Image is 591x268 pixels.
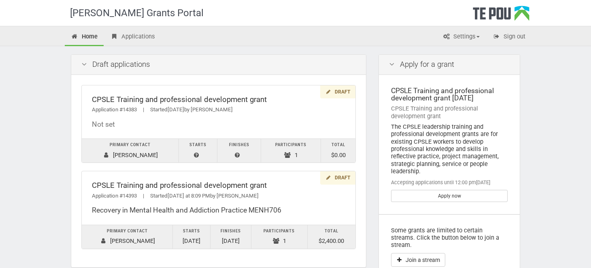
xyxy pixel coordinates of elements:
[379,55,520,75] div: Apply for a grant
[312,227,351,236] div: Total
[92,181,345,190] div: CPSLE Training and professional development grant
[92,96,345,104] div: CPSLE Training and professional development grant
[92,206,345,215] div: Recovery in Mental Health and Addiction Practice MENH706
[168,106,184,113] span: [DATE]
[86,141,174,149] div: Primary contact
[183,141,213,149] div: Starts
[320,171,355,185] div: Draft
[168,193,210,199] span: [DATE] at 8:09 PM
[251,225,307,249] td: 1
[104,28,161,46] a: Applications
[325,141,351,149] div: Total
[320,85,355,99] div: Draft
[92,120,345,129] div: Not set
[255,227,303,236] div: Participants
[321,139,356,163] td: $0.00
[177,227,206,236] div: Starts
[92,106,345,114] div: Application #14383 Started by [PERSON_NAME]
[82,225,173,249] td: [PERSON_NAME]
[261,139,321,163] td: 1
[215,227,247,236] div: Finishes
[473,6,529,26] div: Te Pou Logo
[391,227,508,249] p: Some grants are limited to certain streams. Click the button below to join a stream.
[307,225,355,249] td: $2,400.00
[391,87,508,102] div: CPSLE Training and professional development grant [DATE]
[221,141,256,149] div: Finishes
[71,55,366,75] div: Draft applications
[82,139,179,163] td: [PERSON_NAME]
[210,225,251,249] td: [DATE]
[86,227,168,236] div: Primary contact
[173,225,210,249] td: [DATE]
[487,28,531,46] a: Sign out
[265,141,317,149] div: Participants
[92,192,345,200] div: Application #14393 Started by [PERSON_NAME]
[65,28,104,46] a: Home
[391,123,508,175] div: The CPSLE leadership training and professional development grants are for existing CPSLE workers ...
[391,253,445,267] button: Join a stream
[137,193,150,199] span: |
[436,28,486,46] a: Settings
[391,190,508,202] a: Apply now
[391,179,508,186] div: Accepting applications until 12:00 pm[DATE]
[391,105,508,120] div: CPSLE Training and professional development grant
[137,106,150,113] span: |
